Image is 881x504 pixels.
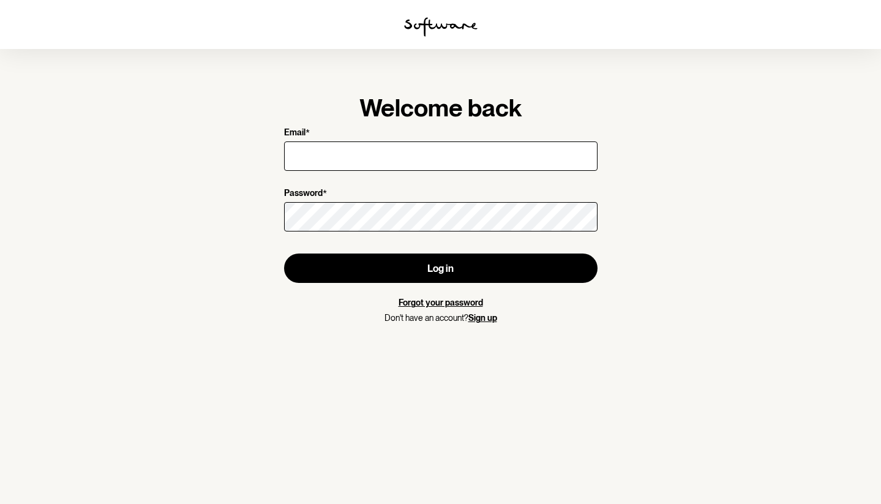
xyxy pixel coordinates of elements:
[284,93,598,122] h1: Welcome back
[284,254,598,283] button: Log in
[284,188,323,200] p: Password
[284,313,598,323] p: Don't have an account?
[399,298,483,307] a: Forgot your password
[404,17,478,37] img: software logo
[284,127,306,139] p: Email
[468,313,497,323] a: Sign up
